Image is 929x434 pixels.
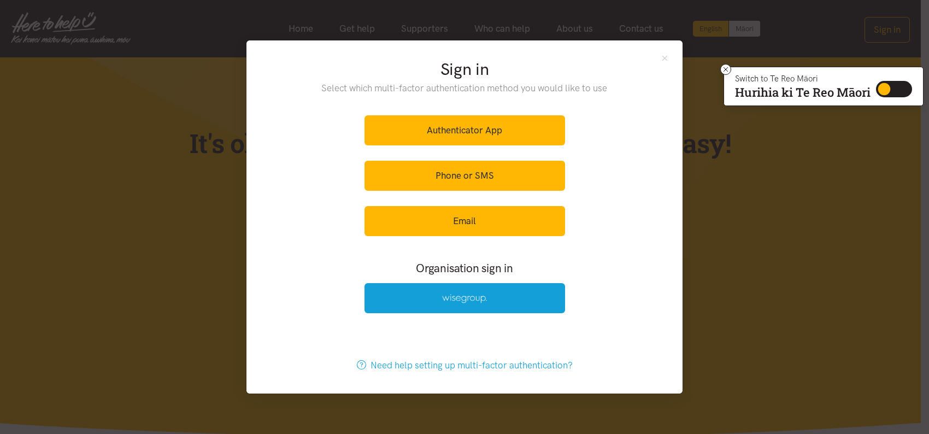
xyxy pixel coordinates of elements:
p: Switch to Te Reo Māori [735,75,871,82]
a: Need help setting up multi-factor authentication? [345,350,584,380]
a: Authenticator App [364,115,565,145]
button: Close [660,54,669,63]
img: Wise Group [442,294,487,303]
a: Email [364,206,565,236]
h2: Sign in [299,58,630,81]
h3: Organisation sign in [334,260,595,276]
a: Phone or SMS [364,161,565,191]
p: Select which multi-factor authentication method you would like to use [299,81,630,96]
p: Hurihia ki Te Reo Māori [735,87,871,97]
